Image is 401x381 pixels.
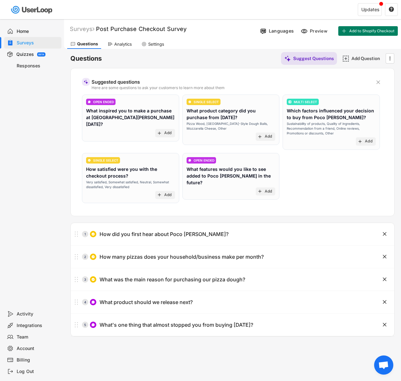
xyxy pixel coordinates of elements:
div: Log Out [17,369,59,375]
font: Post Purchase Checkout Survey [96,26,187,32]
img: CircleTickMinorWhite.svg [91,255,95,259]
img: AddMajor.svg [342,55,349,62]
text:  [376,79,380,86]
button: add [157,131,162,136]
div: Surveys [70,25,94,33]
div: Team [17,334,59,340]
div: Account [17,346,59,352]
div: 3 [82,278,88,281]
img: Language%20Icon.svg [260,28,267,34]
div: Add [265,189,272,194]
div: Home [17,28,59,34]
button: add [157,192,162,197]
img: CircleTickMinorWhite.svg [188,100,191,103]
div: Updates [361,7,379,12]
div: Add [265,134,272,139]
div: Analytics [114,42,132,47]
div: How satisfied were you with the checkout process? [86,166,175,179]
img: ConversationMinor.svg [91,300,95,304]
div: Add Question [351,56,383,61]
img: CircleTickMinorWhite.svg [91,278,95,281]
div: Add [164,131,172,136]
div: How many pizzas does your household/business make per month? [100,254,264,260]
button:  [381,322,388,328]
div: OPEN ENDED [93,100,114,103]
div: Settings [148,42,164,47]
div: Questions [77,41,98,47]
div: What was the main reason for purchasing our pizza dough? [100,276,245,283]
div: What features would you like to see added to Poco [PERSON_NAME] in the future? [187,166,276,186]
span: Add to Shopify Checkout [349,29,395,33]
div: What inspired you to make a purchase at [GEOGRAPHIC_DATA][PERSON_NAME] [DATE]? [86,107,175,127]
div: 2 [82,255,88,258]
div: SINGLE SELECT [194,100,219,103]
div: Preview [310,28,329,34]
button:  [387,54,393,63]
div: Languages [269,28,294,34]
div: Sustainability of products, Quality of ingredients, Recommendation from a friend, Online reviews,... [287,121,376,136]
text:  [383,231,387,237]
text:  [383,299,387,305]
div: OPEN ENDED [194,159,214,162]
div: Quizzes [16,51,34,57]
div: Add [164,193,172,198]
img: MagicMajor%20%28Purple%29.svg [284,55,291,62]
div: Activity [17,311,59,317]
text:  [383,253,387,260]
h6: Questions [70,54,102,63]
button:  [381,276,388,283]
text:  [383,276,387,283]
img: userloop-logo-01.svg [10,3,55,16]
button:  [381,231,388,237]
div: What product should we release next? [100,299,193,306]
text:  [389,6,394,12]
div: Pizza Wood, [GEOGRAPHIC_DATA]-Style Dough Balls, Mozzarella Cheese, Other [187,121,276,131]
div: Suggest Questions [293,56,334,61]
text:  [383,321,387,328]
button:  [381,299,388,305]
button:  [381,254,388,260]
button:  [375,79,381,86]
div: Which factors influenced your decision to buy from Poco [PERSON_NAME]? [287,107,376,121]
div: Open chat [374,355,393,375]
img: MagicMajor%20%28Purple%29.svg [84,80,88,84]
div: Here are some questions to ask your customers to learn more about them [92,86,370,90]
div: MULTI SELECT [294,100,317,103]
div: 4 [82,301,88,304]
button:  [389,7,394,12]
div: Billing [17,357,59,363]
div: 5 [82,323,88,326]
img: CircleTickMinorWhite.svg [91,232,95,236]
img: ConversationMinor.svg [91,323,95,327]
div: What's one thing that almost stopped you from buying [DATE]? [100,322,253,328]
img: CircleTickMinorWhite.svg [88,159,91,162]
div: Surveys [17,40,59,46]
button: add [257,189,262,194]
img: ConversationMinor.svg [188,159,191,162]
div: What product category did you purchase from [DATE]? [187,107,276,121]
button: Add to Shopify Checkout [338,26,398,36]
div: Very satisfied, Somewhat satisfied, Neutral, Somewhat dissatisfied, Very dissatisfied [86,180,175,189]
div: Add [365,139,373,144]
div: Responses [17,63,59,69]
div: BETA [38,53,44,56]
div: Suggested questions [92,80,370,84]
div: Integrations [17,323,59,329]
div: How did you first hear about Poco [PERSON_NAME]? [100,231,229,238]
img: ConversationMinor.svg [88,100,91,103]
text:  [389,55,391,62]
img: ListMajor.svg [288,100,292,103]
button: add [257,134,262,139]
div: 1 [82,232,88,236]
button: add [357,139,363,144]
div: SINGLE SELECT [93,159,118,162]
